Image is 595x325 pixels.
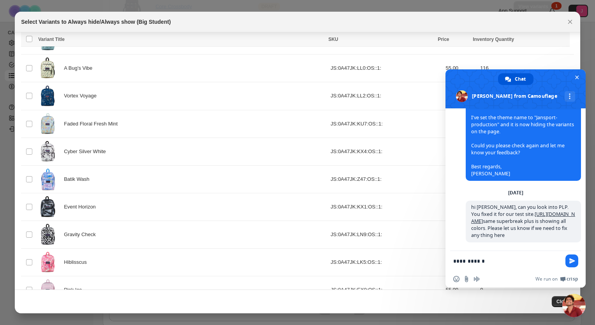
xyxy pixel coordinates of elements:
[444,82,478,110] td: 44.00
[38,223,58,246] img: JS0A47JKLN9-FRONT.webp
[38,57,58,79] img: JS0A47JKLL0-FRONT.webp
[64,286,86,294] span: Pink Ice
[444,221,478,249] td: 44.00
[328,276,443,304] td: JS:0A47JK:EX0:OS::1:
[535,276,578,282] a: We run onCrisp
[64,120,122,128] span: Faded Floral Fresh Mint
[444,193,478,221] td: 44.00
[453,276,459,282] span: Insert an emoji
[565,254,578,267] span: Send
[444,249,478,276] td: 44.00
[444,138,478,165] td: 44.00
[64,231,100,238] span: Gravity Check
[444,55,478,82] td: 55.00
[328,193,443,221] td: JS:0A47JK:KX1:OS::1:
[328,55,443,82] td: JS:0A47JK:LL0:OS::1:
[471,72,575,177] span: Hi [PERSON_NAME], I hope you're doing well. I just noticed that the basic setup, ie, selecting th...
[473,37,514,42] span: Inventory Quantity
[515,73,526,85] span: Chat
[444,276,478,304] td: 55.00
[64,148,110,155] span: Cyber Silver White
[552,296,574,307] button: Close
[498,73,533,85] a: Chat
[565,16,576,27] button: Close
[64,64,97,72] span: A Bug's Vibe
[38,140,58,163] img: JS0A47JKKX4-FRONT.webp
[573,73,581,81] span: Close chat
[444,165,478,193] td: 38.50
[38,113,58,135] img: JS0A47JKKU7-FRONT.webp
[328,37,338,42] span: SKU
[38,196,58,218] img: JS0A47JKKX1-FRONT.webp
[64,92,101,100] span: Vortex Voyage
[474,276,480,282] span: Audio message
[38,168,58,191] img: JS0A47JKZ47-FRONT.webp
[21,18,171,26] h2: Select Variants to Always hide/Always show (Big Student)
[64,258,91,266] span: Hiblisscus
[38,37,65,42] span: Variant Title
[567,276,578,282] span: Crisp
[38,251,58,274] img: JS0A47JKLK5-FRONT.webp
[64,175,93,183] span: Batik Wash
[328,82,443,110] td: JS:0A47JK:LL2:OS::1:
[471,211,575,224] a: [URL][DOMAIN_NAME]
[444,110,478,138] td: 44.00
[508,191,523,195] div: [DATE]
[478,55,574,82] td: 116
[38,85,58,107] img: JS0A47JKLL2-FRONT.webp
[453,251,562,270] textarea: Compose your message...
[471,204,575,238] span: hi [PERSON_NAME], can you look into PLP. You fixed it for our test site. same superbreak plus is ...
[328,110,443,138] td: JS:0A47JK:KU7:OS::1:
[328,165,443,193] td: JS:0A47JK:Z47:OS::1:
[463,276,470,282] span: Send a file
[64,203,100,211] span: Event Horizon
[328,249,443,276] td: JS:0A47JK:LK5:OS::1:
[556,299,569,305] span: Close
[328,138,443,165] td: JS:0A47JK:KX4:OS::1:
[535,276,558,282] span: We run on
[328,221,443,249] td: JS:0A47JK:LN9:OS::1:
[38,279,58,301] img: JS0A47JKEX0-FRONT.webp
[562,294,586,317] a: Close chat
[438,37,449,42] span: Price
